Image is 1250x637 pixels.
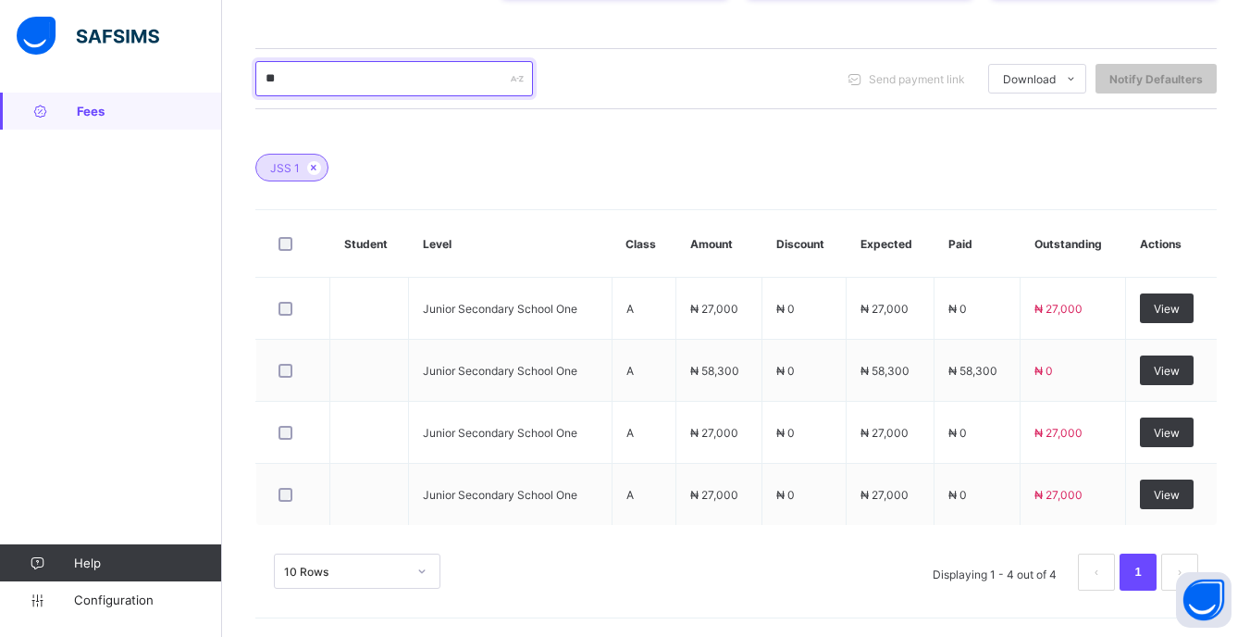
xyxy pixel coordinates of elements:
[690,302,738,316] span: ₦ 27,000
[776,364,795,378] span: ₦ 0
[74,556,221,570] span: Help
[1034,426,1083,440] span: ₦ 27,000
[776,426,795,440] span: ₦ 0
[919,554,1071,591] li: Displaying 1 - 4 out of 4
[762,210,847,278] th: Discount
[423,364,577,378] span: Junior Secondary School One
[423,302,577,316] span: Junior Secondary School One
[1161,554,1198,591] li: 下一页
[1154,364,1180,378] span: View
[860,302,909,316] span: ₦ 27,000
[74,593,221,607] span: Configuration
[612,210,676,278] th: Class
[676,210,762,278] th: Amount
[1003,72,1056,86] span: Download
[626,488,634,502] span: A
[1154,426,1180,440] span: View
[626,302,634,316] span: A
[934,210,1021,278] th: Paid
[776,488,795,502] span: ₦ 0
[847,210,934,278] th: Expected
[948,364,997,378] span: ₦ 58,300
[948,426,967,440] span: ₦ 0
[1176,572,1231,628] button: Open asap
[330,210,409,278] th: Student
[690,488,738,502] span: ₦ 27,000
[690,364,739,378] span: ₦ 58,300
[626,426,634,440] span: A
[1126,210,1217,278] th: Actions
[270,161,300,175] span: JSS 1
[948,488,967,502] span: ₦ 0
[1154,302,1180,316] span: View
[1021,210,1126,278] th: Outstanding
[1120,554,1157,591] li: 1
[1078,554,1115,591] button: prev page
[1161,554,1198,591] button: next page
[1109,72,1203,86] span: Notify Defaulters
[1078,554,1115,591] li: 上一页
[776,302,795,316] span: ₦ 0
[1034,302,1083,316] span: ₦ 27,000
[1034,488,1083,502] span: ₦ 27,000
[1129,560,1146,584] a: 1
[423,426,577,440] span: Junior Secondary School One
[860,364,910,378] span: ₦ 58,300
[860,488,909,502] span: ₦ 27,000
[690,426,738,440] span: ₦ 27,000
[1034,364,1053,378] span: ₦ 0
[860,426,909,440] span: ₦ 27,000
[77,104,222,119] span: Fees
[948,302,967,316] span: ₦ 0
[17,17,159,56] img: safsims
[409,210,612,278] th: Level
[423,488,577,502] span: Junior Secondary School One
[626,364,634,378] span: A
[869,72,965,86] span: Send payment link
[284,565,406,579] div: 10 Rows
[1154,488,1180,502] span: View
